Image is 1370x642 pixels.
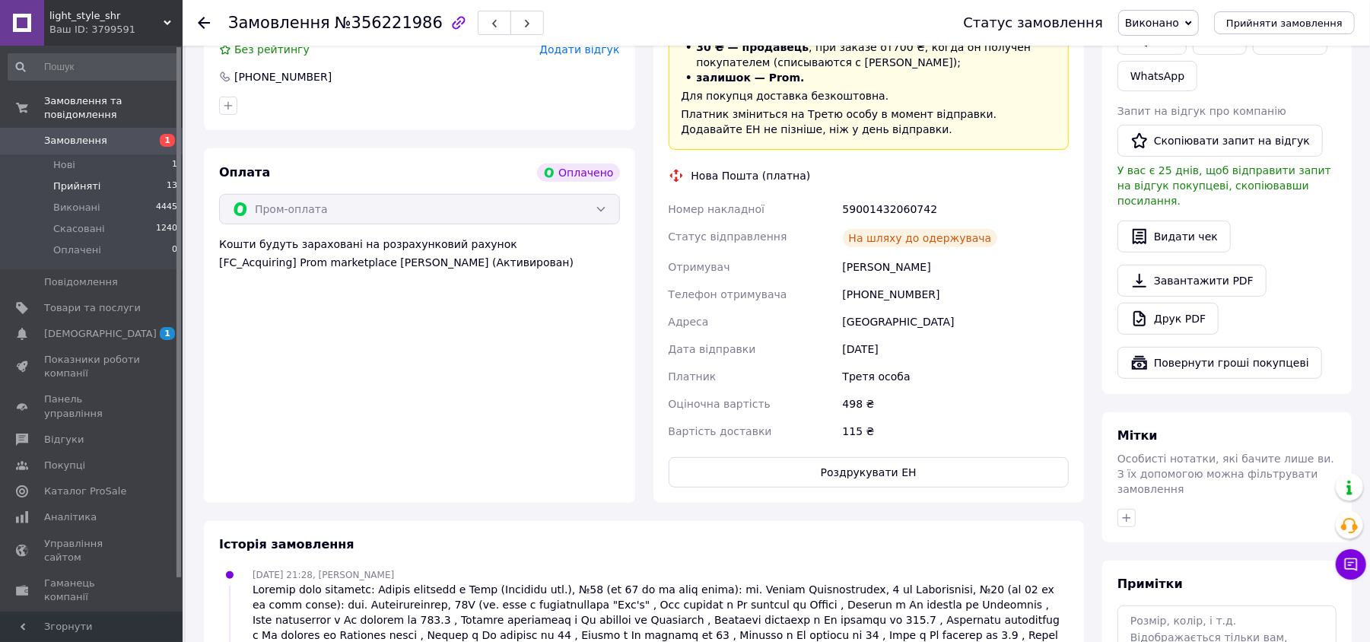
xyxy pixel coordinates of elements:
a: WhatsApp [1117,61,1197,91]
div: Для покупця доставка безкоштовна. [682,88,1057,103]
span: Адреса [669,316,709,328]
div: Платник зміниться на Третю особу в момент відправки. Додавайте ЕН не пізніше, ніж у день відправки. [682,106,1057,137]
button: Роздрукувати ЕН [669,457,1070,488]
span: Додати відгук [539,43,619,56]
li: , при заказе от 700 ₴ , когда он получен покупателем (списываются с [PERSON_NAME]); [682,40,1057,70]
span: 4445 [156,201,177,215]
span: Телефон отримувача [669,288,787,300]
span: Мітки [1117,428,1158,443]
div: [GEOGRAPHIC_DATA] [840,308,1072,335]
span: 1240 [156,222,177,236]
span: Замовлення та повідомлення [44,94,183,122]
span: Вартість доставки [669,425,772,437]
span: залишок — Prom. [697,72,805,84]
a: Завантажити PDF [1117,265,1267,297]
span: Виконано [1125,17,1179,29]
span: Товари та послуги [44,301,141,315]
span: 1 [160,134,175,147]
div: 59001432060742 [840,195,1072,223]
span: Каталог ProSale [44,485,126,498]
button: Чат з покупцем [1336,549,1366,580]
span: [DEMOGRAPHIC_DATA] [44,327,157,341]
div: [DATE] [840,335,1072,363]
span: Особисті нотатки, які бачите лише ви. З їх допомогою можна фільтрувати замовлення [1117,453,1334,495]
span: [DATE] 21:28, [PERSON_NAME] [253,570,394,580]
span: 1 [160,327,175,340]
span: 13 [167,180,177,193]
span: Прийняті [53,180,100,193]
span: У вас є 25 днів, щоб відправити запит на відгук покупцеві, скопіювавши посилання. [1117,164,1331,207]
span: Відгуки [44,433,84,447]
span: Отримувач [669,261,730,273]
div: 115 ₴ [840,418,1072,445]
span: Показники роботи компанії [44,353,141,380]
span: Оплата [219,165,270,180]
span: Історія замовлення [219,537,354,551]
span: Повідомлення [44,275,118,289]
div: Кошти будуть зараховані на розрахунковий рахунок [219,237,620,270]
span: Скасовані [53,222,105,236]
div: [PHONE_NUMBER] [840,281,1072,308]
span: 30 ₴ — продавець [697,41,809,53]
span: 0 [172,243,177,257]
div: Нова Пошта (платна) [688,168,815,183]
span: Покупці [44,459,85,472]
span: Статус відправлення [669,230,787,243]
span: Замовлення [44,134,107,148]
span: 1 [172,158,177,172]
div: [PHONE_NUMBER] [233,69,333,84]
span: Гаманець компанії [44,577,141,604]
div: На шляху до одержувача [843,229,998,247]
span: Номер накладної [669,203,765,215]
span: Примітки [1117,577,1183,591]
span: Виконані [53,201,100,215]
button: Повернути гроші покупцеві [1117,347,1322,379]
button: Скопіювати запит на відгук [1117,125,1323,157]
div: Повернутися назад [198,15,210,30]
span: Оплачені [53,243,101,257]
div: [PERSON_NAME] [840,253,1072,281]
span: Управління сайтом [44,537,141,564]
span: Оціночна вартість [669,398,771,410]
div: Третя особа [840,363,1072,390]
span: Платник [669,370,717,383]
div: 498 ₴ [840,390,1072,418]
input: Пошук [8,53,179,81]
span: Панель управління [44,393,141,420]
div: [FC_Acquiring] Prom marketplace [PERSON_NAME] (Активирован) [219,255,620,270]
span: Дата відправки [669,343,756,355]
span: Прийняти замовлення [1226,17,1343,29]
span: Нові [53,158,75,172]
span: Запит на відгук про компанію [1117,105,1286,117]
span: Без рейтингу [234,43,310,56]
div: Статус замовлення [963,15,1103,30]
button: Видати чек [1117,221,1231,253]
button: Прийняти замовлення [1214,11,1355,34]
div: Оплачено [537,164,619,182]
a: Друк PDF [1117,303,1219,335]
span: Замовлення [228,14,330,32]
div: Ваш ID: 3799591 [49,23,183,37]
span: light_style_shr [49,9,164,23]
span: №356221986 [335,14,443,32]
span: Аналітика [44,510,97,524]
